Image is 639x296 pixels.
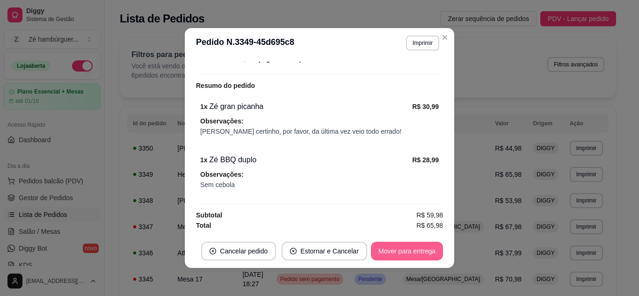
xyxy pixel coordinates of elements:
button: Imprimir [406,36,439,51]
span: R$ 59,98 [416,210,443,220]
button: close-circleEstornar e Cancelar [282,242,367,260]
strong: Total [196,222,211,229]
div: Zé BBQ duplo [200,154,412,166]
button: close-circleCancelar pedido [201,242,276,260]
h3: Pedido N. 3349-45d695c8 [196,36,294,51]
span: close-circle [290,248,297,254]
span: close-circle [210,248,216,254]
button: Mover para entrega [371,242,443,260]
strong: Subtotal [196,211,222,219]
strong: Observações: [200,117,244,125]
strong: Observações: [200,171,244,178]
span: Sem cebola [200,180,439,190]
strong: Resumo do pedido [196,82,255,89]
div: Zé gran picanha [200,101,412,112]
span: [PERSON_NAME] certinho, por favor, da última vez veio todo errado! [200,126,439,137]
strong: 1 x [200,156,208,164]
strong: R$ 30,99 [412,103,439,110]
button: Close [437,30,452,45]
strong: R$ 28,99 [412,156,439,164]
strong: 1 x [200,103,208,110]
span: R$ 65,98 [416,220,443,231]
